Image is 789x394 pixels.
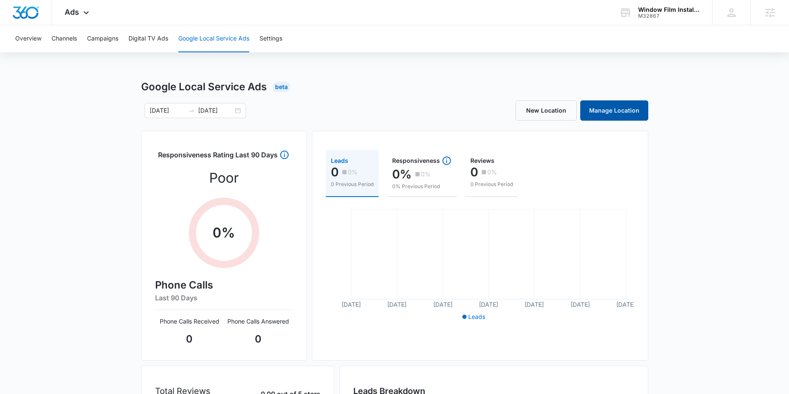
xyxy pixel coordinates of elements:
h4: Phone Calls [155,278,293,293]
div: account id [638,13,700,19]
tspan: [DATE] [616,301,636,308]
button: Campaigns [87,25,118,52]
tspan: [DATE] [341,301,361,308]
p: 0% [421,171,431,177]
a: New Location [516,100,577,121]
input: End date [198,106,233,115]
p: 0 % [213,223,235,243]
div: Responsiveness [392,156,452,166]
p: 0 [224,332,293,347]
div: Beta [273,82,290,92]
input: Start date [150,106,185,115]
button: Channels [52,25,77,52]
button: Google Local Service Ads [178,25,249,52]
button: Settings [259,25,282,52]
p: 0 Previous Period [470,181,513,188]
div: Leads [331,158,374,164]
tspan: [DATE] [387,301,407,308]
h1: Google Local Service Ads [141,79,267,94]
span: to [188,107,195,114]
p: Poor [209,168,239,188]
p: 0 [155,332,224,347]
h3: Responsiveness Rating Last 90 Days [158,150,278,165]
div: account name [638,6,700,13]
span: Ads [65,8,79,16]
p: Phone Calls Answered [224,317,293,326]
div: Reviews [470,158,513,164]
span: Leads [468,313,485,320]
p: 0 [331,165,339,179]
p: 0% [392,167,412,181]
tspan: [DATE] [433,301,452,308]
p: Phone Calls Received [155,317,224,326]
h6: Last 90 Days [155,293,293,303]
p: 0 [470,165,478,179]
span: swap-right [188,107,195,114]
a: Manage Location [580,100,648,121]
tspan: [DATE] [570,301,590,308]
p: 0% Previous Period [392,183,452,190]
p: 0 Previous Period [331,181,374,188]
button: Digital TV Ads [128,25,168,52]
p: 0% [348,169,358,175]
tspan: [DATE] [524,301,544,308]
tspan: [DATE] [479,301,498,308]
p: 0% [487,169,497,175]
button: Overview [15,25,41,52]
